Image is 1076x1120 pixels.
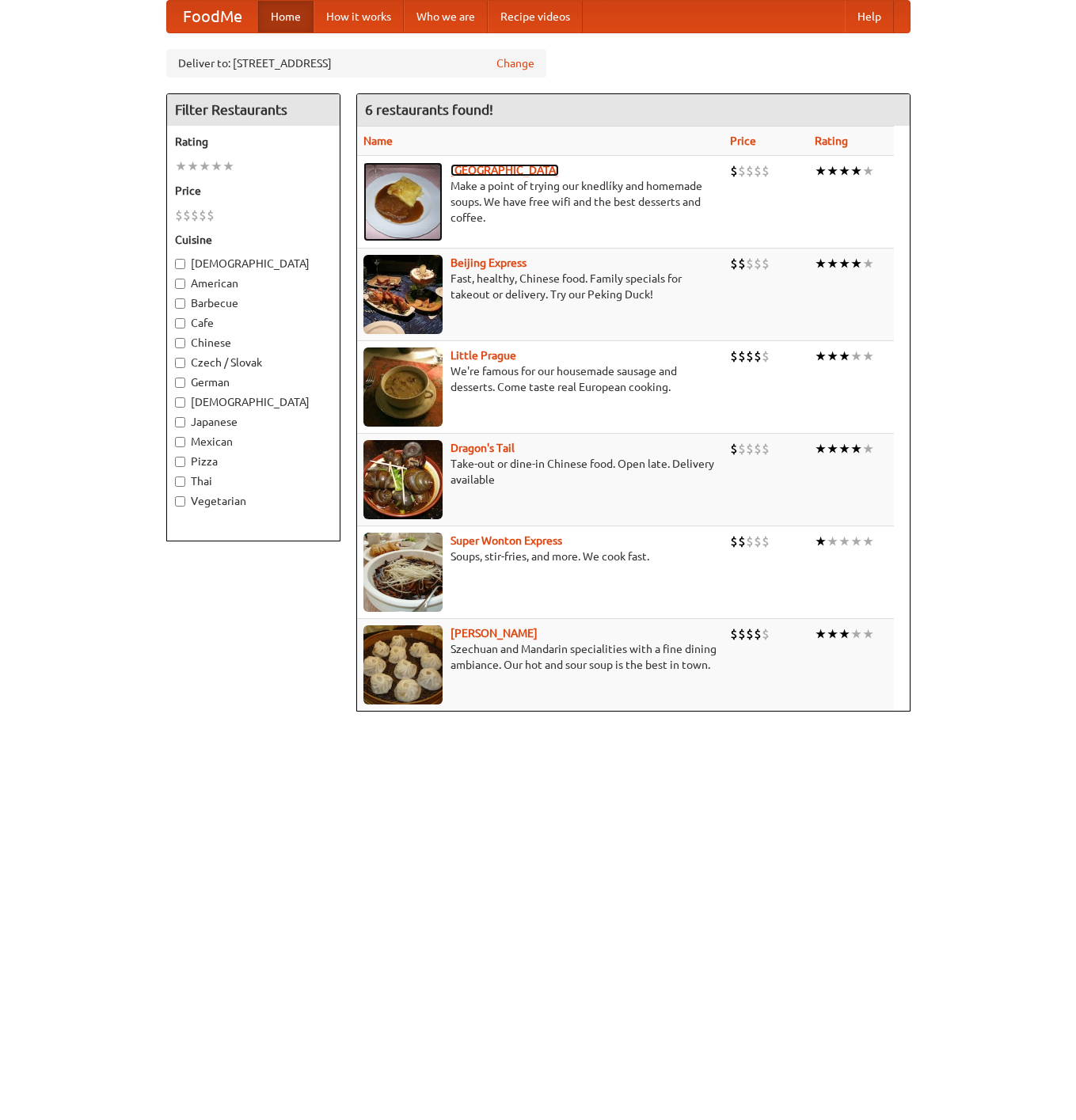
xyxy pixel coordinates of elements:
[363,549,718,564] p: Soups, stir-fries, and more. We cook fast.
[175,183,332,199] h5: Price
[404,1,488,32] a: Who we are
[451,256,527,269] b: Beijing Express
[815,440,827,457] li: ★
[815,625,827,643] li: ★
[175,397,185,408] input: [DEMOGRAPHIC_DATA]
[754,255,762,272] li: $
[730,135,756,147] a: Price
[754,347,762,365] li: $
[730,533,738,550] li: $
[175,434,332,450] label: Mexican
[175,259,185,269] input: [DEMOGRAPHIC_DATA]
[488,1,583,32] a: Recipe videos
[166,49,546,78] div: Deliver to: [STREET_ADDRESS]
[451,534,562,547] b: Super Wonton Express
[175,476,185,487] input: Thai
[862,625,874,643] li: ★
[183,207,191,224] li: $
[175,437,185,447] input: Mexican
[838,255,850,272] li: ★
[451,442,515,454] a: Dragon's Tail
[211,158,222,175] li: ★
[738,533,746,550] li: $
[363,440,443,519] img: dragon.jpg
[815,162,827,180] li: ★
[363,641,718,673] p: Szechuan and Mandarin specialities with a fine dining ambiance. Our hot and sour soup is the best...
[862,347,874,365] li: ★
[862,533,874,550] li: ★
[199,207,207,224] li: $
[827,533,838,550] li: ★
[175,279,185,289] input: American
[738,162,746,180] li: $
[730,347,738,365] li: $
[862,440,874,457] li: ★
[827,347,838,365] li: ★
[363,347,443,427] img: littleprague.jpg
[314,1,404,32] a: How it works
[175,158,187,175] li: ★
[175,378,185,388] input: German
[175,207,183,224] li: $
[762,255,770,272] li: $
[762,440,770,457] li: $
[746,162,754,180] li: $
[815,533,827,550] li: ★
[175,414,332,430] label: Japanese
[754,533,762,550] li: $
[815,255,827,272] li: ★
[838,533,850,550] li: ★
[815,135,848,147] a: Rating
[175,457,185,467] input: Pizza
[363,162,443,241] img: czechpoint.jpg
[175,374,332,390] label: German
[451,164,559,177] a: [GEOGRAPHIC_DATA]
[175,256,332,271] label: [DEMOGRAPHIC_DATA]
[738,625,746,643] li: $
[762,347,770,365] li: $
[730,162,738,180] li: $
[175,318,185,328] input: Cafe
[838,347,850,365] li: ★
[730,625,738,643] li: $
[363,271,718,302] p: Fast, healthy, Chinese food. Family specials for takeout or delivery. Try our Peking Duck!
[363,135,393,147] a: Name
[850,347,862,365] li: ★
[175,275,332,291] label: American
[862,162,874,180] li: ★
[363,363,718,395] p: We're famous for our housemade sausage and desserts. Come taste real European cooking.
[738,347,746,365] li: $
[838,162,850,180] li: ★
[754,625,762,643] li: $
[363,625,443,704] img: shandong.jpg
[175,335,332,351] label: Chinese
[738,255,746,272] li: $
[451,627,538,640] a: [PERSON_NAME]
[175,417,185,427] input: Japanese
[815,347,827,365] li: ★
[850,255,862,272] li: ★
[175,355,332,370] label: Czech / Slovak
[746,440,754,457] li: $
[363,533,443,612] img: superwonton.jpg
[762,533,770,550] li: $
[175,232,332,248] h5: Cuisine
[746,255,754,272] li: $
[175,493,332,509] label: Vegetarian
[167,1,258,32] a: FoodMe
[175,496,185,507] input: Vegetarian
[175,295,332,311] label: Barbecue
[827,440,838,457] li: ★
[175,134,332,150] h5: Rating
[222,158,234,175] li: ★
[175,298,185,309] input: Barbecue
[838,625,850,643] li: ★
[191,207,199,224] li: $
[451,349,516,362] b: Little Prague
[850,162,862,180] li: ★
[365,102,493,117] ng-pluralize: 6 restaurants found!
[175,454,332,469] label: Pizza
[258,1,314,32] a: Home
[827,255,838,272] li: ★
